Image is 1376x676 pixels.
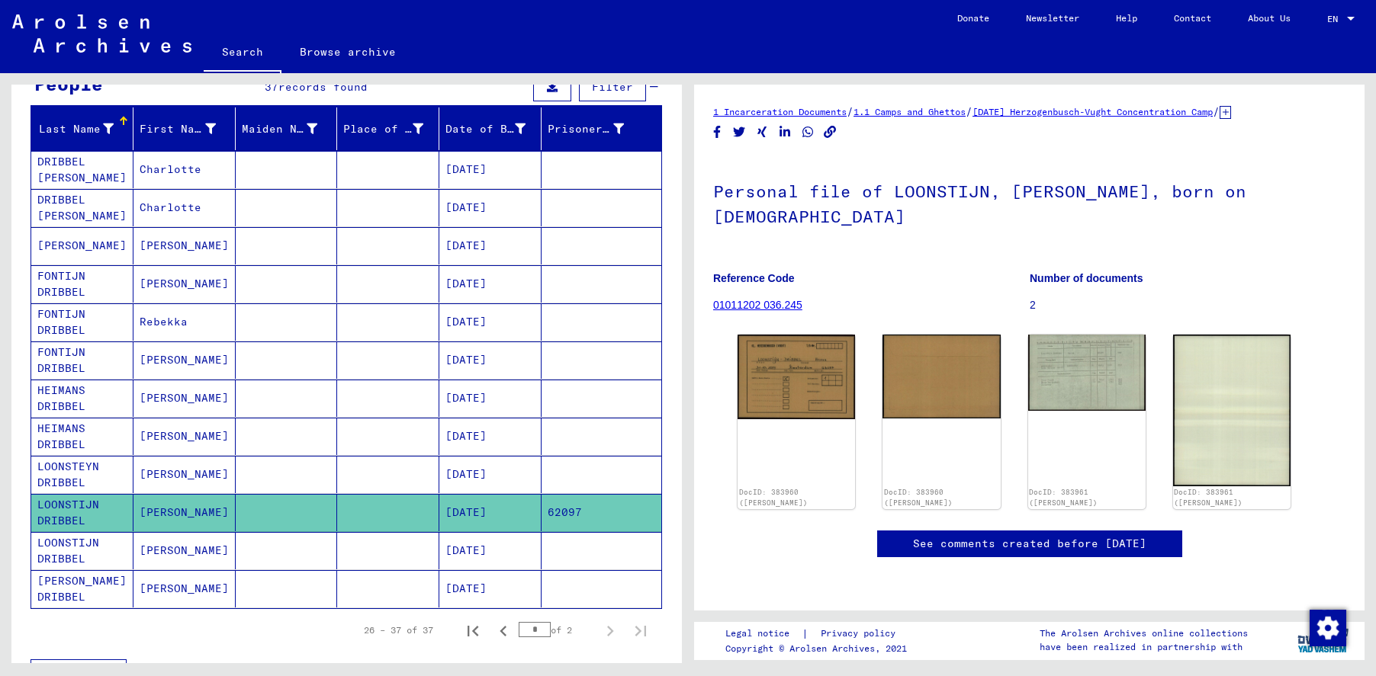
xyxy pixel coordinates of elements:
p: Copyright © Arolsen Archives, 2021 [725,642,914,655]
mat-cell: FONTIJN DRIBBEL [31,341,133,379]
p: The Arolsen Archives online collections [1040,626,1248,640]
div: Prisoner # [548,121,624,137]
mat-cell: HEIMANS DRIBBEL [31,380,133,417]
mat-cell: [PERSON_NAME] [31,227,133,264]
mat-cell: FONTIJN DRIBBEL [31,265,133,303]
mat-header-cell: Date of Birth [439,107,542,150]
button: Next page [595,615,625,646]
div: Last Name [37,117,133,141]
button: Share on LinkedIn [777,123,793,142]
button: Last page [625,615,656,646]
mat-cell: LOONSTIJN DRIBBEL [31,494,133,531]
a: [DATE] Herzogenbusch-Vught Concentration Camp [973,106,1213,117]
mat-cell: Charlotte [133,189,236,226]
span: records found [278,80,368,94]
mat-cell: LOONSTIJN DRIBBEL [31,532,133,569]
button: Share on WhatsApp [800,123,816,142]
a: Search [204,34,281,73]
mat-cell: [DATE] [439,380,542,417]
mat-header-cell: Place of Birth [337,107,439,150]
div: 26 – 37 of 37 [364,623,433,637]
mat-cell: DRIBBEL [PERSON_NAME] [31,189,133,226]
mat-cell: [DATE] [439,456,542,493]
img: yv_logo.png [1294,621,1352,659]
img: 002.jpg [883,335,1000,418]
img: 001.jpg [1028,335,1146,411]
div: of 2 [519,623,595,637]
mat-cell: [PERSON_NAME] [133,532,236,569]
mat-cell: [DATE] [439,227,542,264]
mat-cell: Charlotte [133,151,236,188]
div: Date of Birth [445,117,545,141]
h1: Personal file of LOONSTIJN, [PERSON_NAME], born on [DEMOGRAPHIC_DATA] [713,156,1345,248]
mat-header-cell: Maiden Name [236,107,338,150]
mat-cell: [DATE] [439,341,542,379]
div: Place of Birth [343,121,423,137]
mat-cell: Rebekka [133,303,236,341]
div: Change consent [1309,609,1345,646]
mat-cell: FONTIJN DRIBBEL [31,303,133,341]
mat-cell: 62097 [542,494,661,531]
span: / [847,104,854,118]
button: First page [458,615,488,646]
a: 01011202 036.245 [713,299,802,311]
button: Previous page [488,615,519,646]
button: Share on Facebook [709,123,725,142]
mat-cell: [PERSON_NAME] [133,418,236,455]
mat-cell: DRIBBEL [PERSON_NAME] [31,151,133,188]
div: First Name [140,121,216,137]
div: Maiden Name [242,121,318,137]
mat-header-cell: Last Name [31,107,133,150]
img: Arolsen_neg.svg [12,14,191,53]
div: Prisoner # [548,117,643,141]
p: 2 [1030,297,1345,313]
div: First Name [140,117,235,141]
a: DocID: 383960 ([PERSON_NAME]) [884,488,953,507]
div: Maiden Name [242,117,337,141]
mat-cell: LOONSTEYN DRIBBEL [31,456,133,493]
a: DocID: 383961 ([PERSON_NAME]) [1029,488,1098,507]
b: Number of documents [1030,272,1143,284]
button: Filter [579,72,646,101]
mat-cell: [DATE] [439,418,542,455]
div: Last Name [37,121,114,137]
button: Share on Twitter [731,123,747,142]
p: have been realized in partnership with [1040,640,1248,654]
img: 001.jpg [738,335,855,419]
a: See comments created before [DATE] [913,536,1146,552]
span: EN [1327,14,1344,24]
a: DocID: 383960 ([PERSON_NAME]) [739,488,808,507]
mat-cell: [PERSON_NAME] [133,265,236,303]
div: | [725,626,914,642]
span: 37 [265,80,278,94]
mat-cell: [DATE] [439,303,542,341]
a: Legal notice [725,626,802,642]
b: Reference Code [713,272,795,284]
mat-cell: [PERSON_NAME] DRIBBEL [31,570,133,607]
button: Share on Xing [754,123,770,142]
mat-cell: [DATE] [439,494,542,531]
mat-cell: HEIMANS DRIBBEL [31,418,133,455]
a: Browse archive [281,34,414,70]
mat-cell: [DATE] [439,189,542,226]
a: Privacy policy [809,626,914,642]
a: 1 Incarceration Documents [713,106,847,117]
mat-cell: [PERSON_NAME] [133,570,236,607]
mat-cell: [DATE] [439,570,542,607]
mat-cell: [DATE] [439,151,542,188]
mat-header-cell: Prisoner # [542,107,661,150]
img: 002.jpg [1173,335,1291,485]
button: Copy link [822,123,838,142]
a: DocID: 383961 ([PERSON_NAME]) [1174,488,1243,507]
a: 1.1 Camps and Ghettos [854,106,966,117]
mat-cell: [PERSON_NAME] [133,227,236,264]
mat-cell: [PERSON_NAME] [133,380,236,417]
span: Filter [592,80,633,94]
mat-cell: [DATE] [439,265,542,303]
mat-header-cell: First Name [133,107,236,150]
span: / [1213,104,1220,118]
div: Place of Birth [343,117,442,141]
span: / [966,104,973,118]
mat-cell: [DATE] [439,532,542,569]
mat-cell: [PERSON_NAME] [133,341,236,379]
